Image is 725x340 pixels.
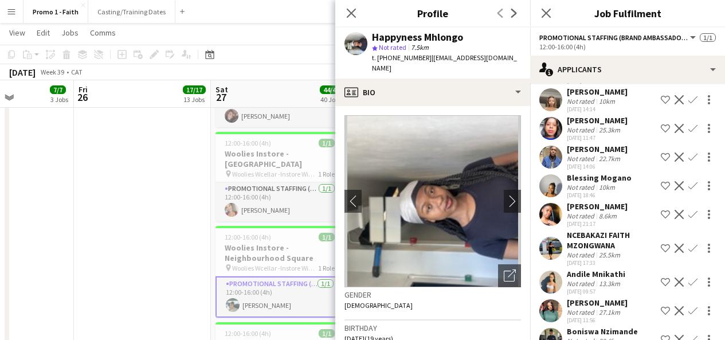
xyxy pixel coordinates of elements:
[9,67,36,78] div: [DATE]
[57,25,83,40] a: Jobs
[85,25,120,40] a: Comms
[567,105,628,113] div: [DATE] 14:14
[567,308,597,316] div: Not rated
[567,183,597,192] div: Not rated
[597,126,622,134] div: 25.3km
[567,220,628,228] div: [DATE] 21:17
[225,139,271,147] span: 12:00-16:00 (4h)
[344,301,413,310] span: [DEMOGRAPHIC_DATA]
[530,6,725,21] h3: Job Fulfilment
[61,28,79,38] span: Jobs
[50,85,66,94] span: 7/7
[9,28,25,38] span: View
[539,33,697,42] button: Promotional Staffing (Brand Ambassadors)
[215,148,344,169] h3: Woolies Instore - [GEOGRAPHIC_DATA]
[318,170,335,178] span: 1 Role
[372,53,517,72] span: | [EMAIL_ADDRESS][DOMAIN_NAME]
[88,1,175,23] button: Casting/Training Dates
[567,87,628,97] div: [PERSON_NAME]
[335,79,530,106] div: Bio
[597,212,619,220] div: 8.6km
[215,226,344,318] app-job-card: 12:00-16:00 (4h)1/1Woolies Instore - Neighbourhood Square Woolies Wcellar -Instore Wine Tasting N...
[597,279,622,288] div: 13.3km
[567,316,628,324] div: [DATE] 11:56
[214,91,228,104] span: 27
[71,68,83,76] div: CAT
[232,264,318,272] span: Woolies Wcellar -Instore Wine Tasting Neighbourhood Square
[344,115,521,287] img: Crew avatar or photo
[567,163,628,170] div: [DATE] 14:06
[597,154,622,163] div: 22.7km
[319,139,335,147] span: 1/1
[530,56,725,83] div: Applicants
[225,233,271,241] span: 12:00-16:00 (4h)
[567,259,656,267] div: [DATE] 17:33
[320,85,343,94] span: 44/44
[409,43,431,52] span: 7.5km
[335,6,530,21] h3: Profile
[215,84,228,95] span: Sat
[567,251,597,259] div: Not rated
[344,323,521,333] h3: Birthday
[372,53,432,62] span: t. [PHONE_NUMBER]
[23,1,88,23] button: Promo 1 - Faith
[539,42,716,51] div: 12:00-16:00 (4h)
[90,28,116,38] span: Comms
[215,243,344,263] h3: Woolies Instore - Neighbourhood Square
[183,85,206,94] span: 17/17
[567,201,628,212] div: [PERSON_NAME]
[567,298,628,308] div: [PERSON_NAME]
[700,33,716,42] span: 1/1
[319,329,335,338] span: 1/1
[215,132,344,221] app-job-card: 12:00-16:00 (4h)1/1Woolies Instore - [GEOGRAPHIC_DATA] Woolies Wcellar -Instore Wine Tasting Moun...
[567,154,597,163] div: Not rated
[539,33,688,42] span: Promotional Staffing (Brand Ambassadors)
[567,134,628,142] div: [DATE] 11:47
[77,91,88,104] span: 26
[320,95,342,104] div: 40 Jobs
[498,264,521,287] div: Open photos pop-in
[597,308,622,316] div: 27.1km
[567,279,597,288] div: Not rated
[215,182,344,221] app-card-role: Promotional Staffing (Brand Ambassadors)1/112:00-16:00 (4h)[PERSON_NAME]
[318,264,335,272] span: 1 Role
[38,68,66,76] span: Week 39
[32,25,54,40] a: Edit
[597,97,617,105] div: 10km
[567,97,597,105] div: Not rated
[567,269,625,279] div: Andile Mnikathi
[215,88,344,127] app-card-role: Promotional Staffing (Brand Ambassadors)1/112:00-16:00 (4h)[PERSON_NAME]
[215,276,344,318] app-card-role: Promotional Staffing (Brand Ambassadors)1/112:00-16:00 (4h)[PERSON_NAME]
[567,173,632,183] div: Blessing Mogano
[319,233,335,241] span: 1/1
[37,28,50,38] span: Edit
[232,170,318,178] span: Woolies Wcellar -Instore Wine Tasting Mountain Mill
[597,183,617,192] div: 10km
[372,32,463,42] div: Happyness Mhlongo
[567,192,632,199] div: [DATE] 18:46
[567,212,597,220] div: Not rated
[5,25,30,40] a: View
[567,126,597,134] div: Not rated
[567,230,656,251] div: NCEBAKAZI FAITH MZONGWANA
[79,84,88,95] span: Fri
[379,43,406,52] span: Not rated
[567,115,628,126] div: [PERSON_NAME]
[597,251,622,259] div: 25.5km
[50,95,68,104] div: 3 Jobs
[225,329,271,338] span: 12:00-16:00 (4h)
[567,288,625,295] div: [DATE] 09:57
[567,144,628,154] div: [PERSON_NAME]
[567,326,638,337] div: Boniswa Nzimande
[344,290,521,300] h3: Gender
[183,95,205,104] div: 13 Jobs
